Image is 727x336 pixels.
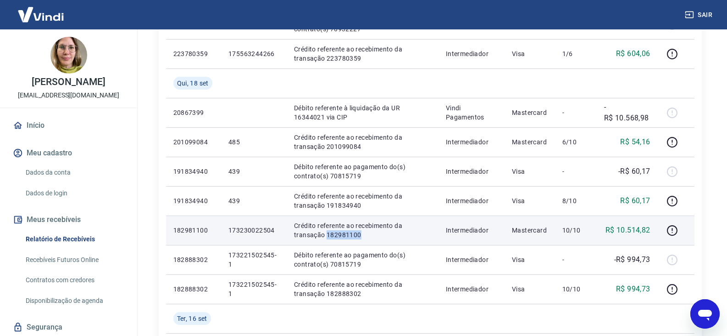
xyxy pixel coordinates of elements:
p: -R$ 994,73 [614,254,650,265]
a: Relatório de Recebíveis [22,230,126,249]
p: 201099084 [173,137,214,147]
p: Visa [512,49,548,58]
p: [EMAIL_ADDRESS][DOMAIN_NAME] [18,91,119,100]
p: Intermediador [446,137,497,147]
span: Qui, 18 set [177,79,209,88]
p: 173230022504 [228,226,279,235]
p: Mastercard [512,137,548,147]
p: 182888302 [173,285,214,294]
p: Débito referente ao pagamento do(s) contrato(s) 70815719 [294,162,431,181]
a: Dados da conta [22,163,126,182]
p: -R$ 10.568,98 [604,102,650,124]
p: Débito referente à liquidação da UR 16344021 via CIP [294,103,431,122]
p: 173221502545-1 [228,280,279,298]
p: 182888302 [173,255,214,264]
p: R$ 994,73 [616,284,650,295]
p: [PERSON_NAME] [32,77,105,87]
p: Crédito referente ao recebimento da transação 182888302 [294,280,431,298]
p: R$ 60,17 [620,195,650,206]
button: Sair [683,6,716,23]
a: Recebíveis Futuros Online [22,251,126,269]
p: Crédito referente ao recebimento da transação 223780359 [294,45,431,63]
p: Intermediador [446,285,497,294]
p: R$ 604,06 [616,48,650,59]
p: - [562,108,589,117]
button: Meu cadastro [11,143,126,163]
p: Débito referente ao pagamento do(s) contrato(s) 70815719 [294,251,431,269]
p: 6/10 [562,137,589,147]
iframe: Botão para abrir a janela de mensagens [690,299,720,329]
p: 8/10 [562,196,589,205]
p: Mastercard [512,226,548,235]
p: Intermediador [446,49,497,58]
p: 1/6 [562,49,589,58]
p: 191834940 [173,167,214,176]
p: - [562,255,589,264]
p: 182981100 [173,226,214,235]
p: - [562,167,589,176]
p: Visa [512,196,548,205]
p: Mastercard [512,108,548,117]
p: 10/10 [562,285,589,294]
a: Dados de login [22,184,126,203]
p: R$ 10.514,82 [605,225,650,236]
p: Crédito referente ao recebimento da transação 182981100 [294,221,431,239]
p: Intermediador [446,167,497,176]
p: 20867399 [173,108,214,117]
p: Vindi Pagamentos [446,103,497,122]
p: 439 [228,196,279,205]
p: 485 [228,137,279,147]
p: 173221502545-1 [228,251,279,269]
p: Intermediador [446,196,497,205]
p: Visa [512,285,548,294]
p: -R$ 60,17 [618,166,650,177]
p: 439 [228,167,279,176]
p: 10/10 [562,226,589,235]
p: Crédito referente ao recebimento da transação 201099084 [294,133,431,151]
p: Visa [512,255,548,264]
p: 223780359 [173,49,214,58]
p: Intermediador [446,226,497,235]
p: Visa [512,167,548,176]
p: Crédito referente ao recebimento da transação 191834940 [294,192,431,210]
p: Intermediador [446,255,497,264]
a: Início [11,115,126,136]
p: R$ 54,16 [620,137,650,148]
a: Disponibilização de agenda [22,291,126,310]
img: 87f57c15-88ce-4ef7-9099-1f0b81198928.jpeg [50,37,87,74]
p: 191834940 [173,196,214,205]
img: Vindi [11,0,71,28]
button: Meus recebíveis [11,210,126,230]
span: Ter, 16 set [177,314,207,323]
p: 175563244266 [228,49,279,58]
a: Contratos com credores [22,271,126,290]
